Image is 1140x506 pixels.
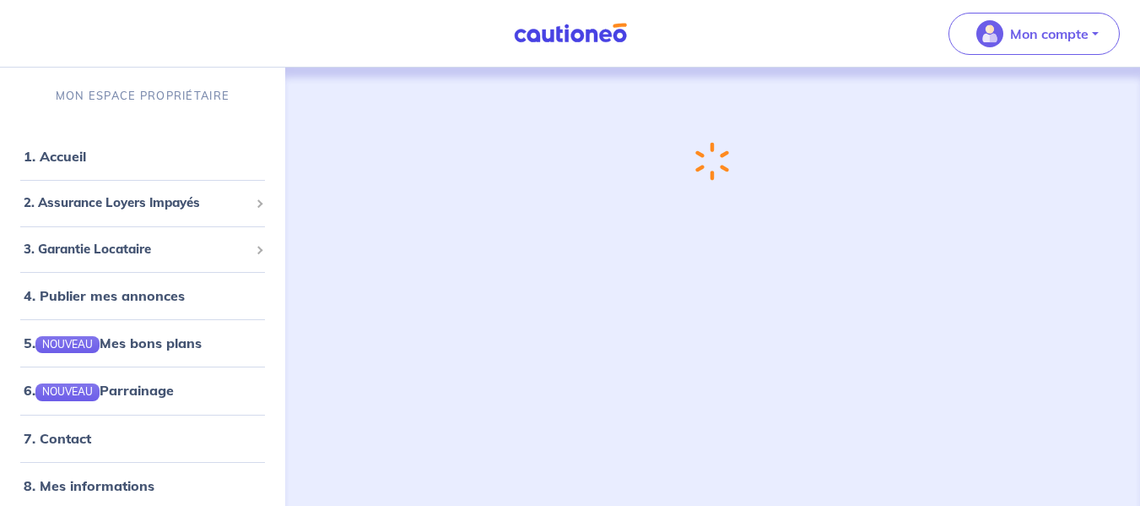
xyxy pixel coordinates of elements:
[24,335,202,351] a: 5.NOUVEAUMes bons plans
[948,13,1120,55] button: illu_account_valid_menu.svgMon compte
[24,148,86,165] a: 1. Accueil
[1010,24,1089,44] p: Mon compte
[56,88,230,104] p: MON ESPACE PROPRIÉTAIRE
[24,240,249,259] span: 3. Garantie Locataire
[24,430,91,447] a: 7. Contact
[24,287,185,304] a: 4. Publier mes annonces
[7,373,278,407] div: 6.NOUVEAUParrainage
[695,142,729,181] img: loading-spinner
[24,382,174,399] a: 6.NOUVEAUParrainage
[7,187,278,220] div: 2. Assurance Loyers Impayés
[7,139,278,173] div: 1. Accueil
[7,326,278,360] div: 5.NOUVEAUMes bons plans
[24,193,249,213] span: 2. Assurance Loyers Impayés
[7,422,278,455] div: 7. Contact
[7,469,278,503] div: 8. Mes informations
[24,477,154,494] a: 8. Mes informations
[7,279,278,313] div: 4. Publier mes annonces
[976,20,1003,47] img: illu_account_valid_menu.svg
[507,23,634,44] img: Cautioneo
[7,233,278,266] div: 3. Garantie Locataire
